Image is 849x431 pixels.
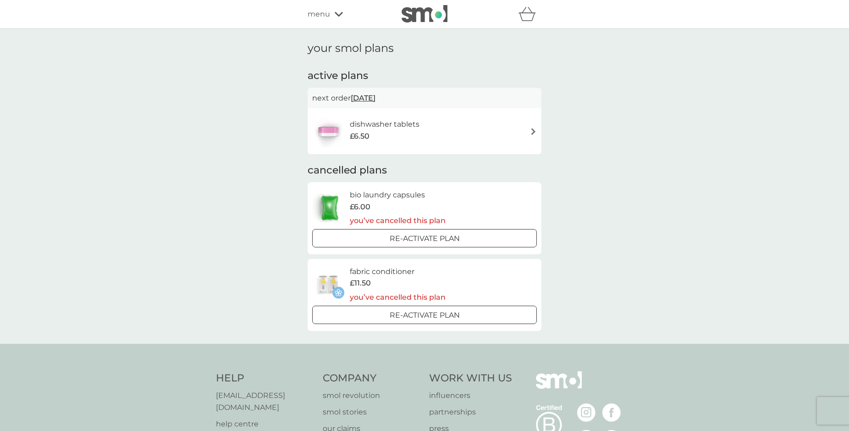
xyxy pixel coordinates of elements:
[350,266,446,278] h6: fabric conditioner
[536,371,582,403] img: smol
[323,406,420,418] a: smol stories
[402,5,447,22] img: smol
[308,42,541,55] h1: your smol plans
[312,115,344,147] img: dishwasher tablets
[350,201,370,213] span: £6.00
[390,233,460,245] p: Re-activate Plan
[350,118,419,130] h6: dishwasher tablets
[312,192,347,224] img: bio laundry capsules
[312,229,537,247] button: Re-activate Plan
[323,390,420,402] a: smol revolution
[312,269,344,301] img: fabric conditioner
[308,163,541,178] h2: cancelled plans
[602,403,621,422] img: visit the smol Facebook page
[351,89,375,107] span: [DATE]
[518,5,541,23] div: basket
[216,390,314,413] a: [EMAIL_ADDRESS][DOMAIN_NAME]
[350,130,369,142] span: £6.50
[308,8,330,20] span: menu
[323,371,420,386] h4: Company
[429,390,512,402] a: influencers
[308,69,541,83] h2: active plans
[312,92,537,104] p: next order
[350,277,371,289] span: £11.50
[216,371,314,386] h4: Help
[312,306,537,324] button: Re-activate Plan
[390,309,460,321] p: Re-activate Plan
[350,291,446,303] p: you’ve cancelled this plan
[530,128,537,135] img: arrow right
[350,189,446,201] h6: bio laundry capsules
[577,403,595,422] img: visit the smol Instagram page
[429,406,512,418] a: partnerships
[216,418,314,430] a: help centre
[350,215,446,227] p: you’ve cancelled this plan
[429,371,512,386] h4: Work With Us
